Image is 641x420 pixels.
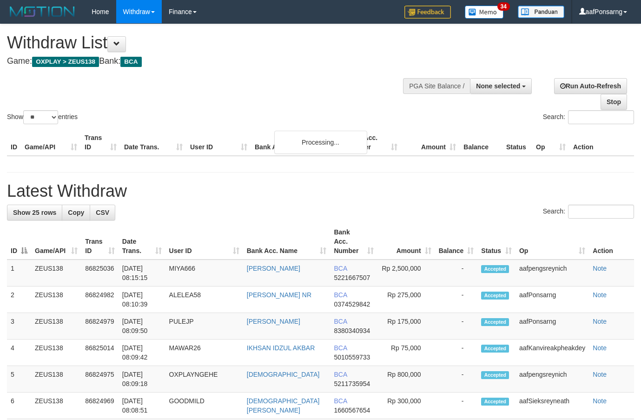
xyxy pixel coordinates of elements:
[7,33,418,52] h1: Withdraw List
[568,205,634,219] input: Search:
[119,287,165,313] td: [DATE] 08:10:39
[497,2,510,11] span: 34
[589,224,634,260] th: Action
[554,78,627,94] a: Run Auto-Refresh
[377,393,435,419] td: Rp 300,000
[247,371,320,378] a: [DEMOGRAPHIC_DATA]
[81,340,119,366] td: 86825014
[7,366,31,393] td: 5
[435,313,478,340] td: -
[31,287,81,313] td: ZEUS138
[7,110,78,124] label: Show entries
[334,265,347,272] span: BCA
[31,366,81,393] td: ZEUS138
[377,366,435,393] td: Rp 800,000
[7,129,21,156] th: ID
[435,340,478,366] td: -
[119,366,165,393] td: [DATE] 08:09:18
[81,393,119,419] td: 86824969
[81,366,119,393] td: 86824975
[435,393,478,419] td: -
[7,182,634,200] h1: Latest Withdraw
[81,313,119,340] td: 86824979
[165,287,243,313] td: ALELEA58
[186,129,251,156] th: User ID
[334,407,370,414] span: Copy 1660567654 to clipboard
[247,397,320,414] a: [DEMOGRAPHIC_DATA][PERSON_NAME]
[334,380,370,387] span: Copy 5211735954 to clipboard
[404,6,451,19] img: Feedback.jpg
[23,110,58,124] select: Showentries
[601,94,627,110] a: Stop
[334,274,370,281] span: Copy 5221667507 to clipboard
[81,260,119,287] td: 86825036
[165,260,243,287] td: MIYA666
[569,129,634,156] th: Action
[593,397,607,405] a: Note
[334,291,347,299] span: BCA
[247,265,300,272] a: [PERSON_NAME]
[334,327,370,334] span: Copy 8380340934 to clipboard
[481,292,509,300] span: Accepted
[119,260,165,287] td: [DATE] 08:15:15
[165,313,243,340] td: PULEJP
[68,209,84,216] span: Copy
[377,313,435,340] td: Rp 175,000
[7,5,78,19] img: MOTION_logo.png
[515,260,589,287] td: aafpengsreynich
[593,291,607,299] a: Note
[7,393,31,419] td: 6
[81,287,119,313] td: 86824982
[401,129,460,156] th: Amount
[377,260,435,287] td: Rp 2,500,000
[334,344,347,352] span: BCA
[515,393,589,419] td: aafSieksreyneath
[7,340,31,366] td: 4
[477,224,515,260] th: Status: activate to sort column ascending
[334,353,370,361] span: Copy 5010559733 to clipboard
[435,366,478,393] td: -
[165,340,243,366] td: MAWAR26
[515,224,589,260] th: Op: activate to sort column ascending
[96,209,109,216] span: CSV
[593,318,607,325] a: Note
[481,318,509,326] span: Accepted
[435,260,478,287] td: -
[481,265,509,273] span: Accepted
[247,318,300,325] a: [PERSON_NAME]
[31,224,81,260] th: Game/API: activate to sort column ascending
[7,57,418,66] h4: Game: Bank:
[470,78,532,94] button: None selected
[31,340,81,366] td: ZEUS138
[334,371,347,378] span: BCA
[476,82,520,90] span: None selected
[165,393,243,419] td: GOODMILD
[31,260,81,287] td: ZEUS138
[465,6,504,19] img: Button%20Memo.svg
[377,224,435,260] th: Amount: activate to sort column ascending
[7,287,31,313] td: 2
[7,313,31,340] td: 3
[120,129,186,156] th: Date Trans.
[13,209,56,216] span: Show 25 rows
[334,397,347,405] span: BCA
[515,313,589,340] td: aafPonsarng
[568,110,634,124] input: Search:
[7,260,31,287] td: 1
[7,205,62,220] a: Show 25 rows
[81,129,120,156] th: Trans ID
[518,6,564,18] img: panduan.png
[165,366,243,393] td: OXPLAYNGEHE
[515,340,589,366] td: aafKanvireakpheakdey
[593,265,607,272] a: Note
[515,287,589,313] td: aafPonsarng
[593,371,607,378] a: Note
[343,129,401,156] th: Bank Acc. Number
[31,313,81,340] td: ZEUS138
[119,313,165,340] td: [DATE] 08:09:50
[243,224,330,260] th: Bank Acc. Name: activate to sort column ascending
[403,78,470,94] div: PGA Site Balance /
[81,224,119,260] th: Trans ID: activate to sort column ascending
[543,205,634,219] label: Search:
[502,129,532,156] th: Status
